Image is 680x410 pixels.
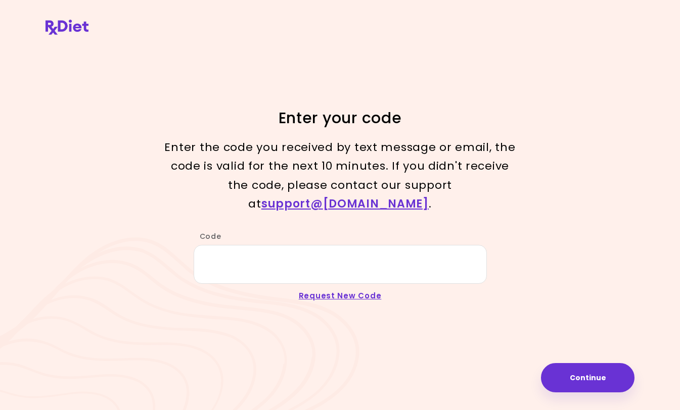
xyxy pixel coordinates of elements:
label: Code [194,231,221,241]
a: Request New Code [299,290,382,301]
button: Continue [541,363,634,392]
a: support@[DOMAIN_NAME] [261,196,429,212]
img: RxDiet [46,20,88,35]
p: Enter the code you received by text message or email, the code is valid for the next 10 minutes. ... [163,138,517,214]
h1: Enter your code [163,108,517,128]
